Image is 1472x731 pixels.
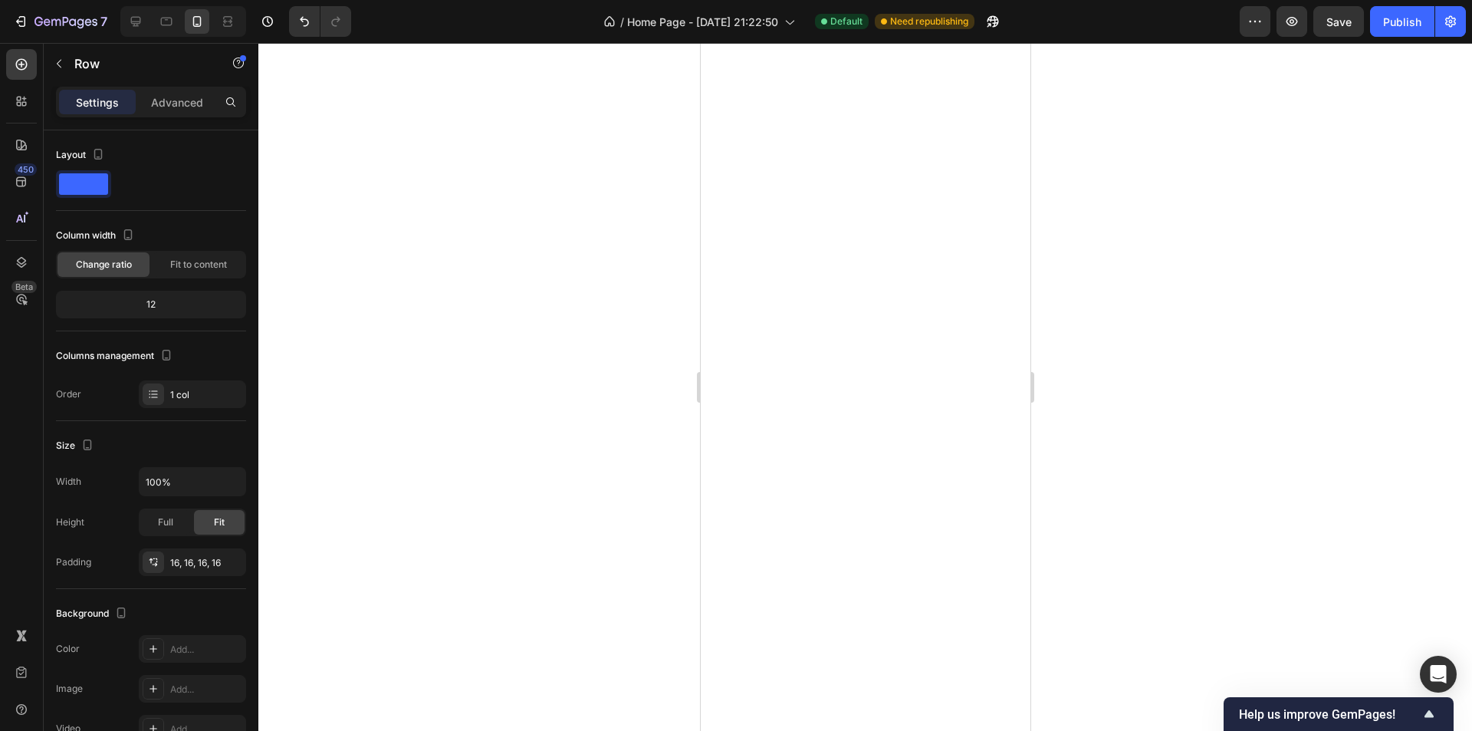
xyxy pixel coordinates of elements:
[1239,707,1420,722] span: Help us improve GemPages!
[1383,14,1421,30] div: Publish
[890,15,968,28] span: Need republishing
[1370,6,1434,37] button: Publish
[627,14,778,30] span: Home Page - [DATE] 21:22:50
[56,515,84,529] div: Height
[56,145,107,166] div: Layout
[170,556,242,570] div: 16, 16, 16, 16
[56,436,97,456] div: Size
[74,54,205,73] p: Row
[56,604,130,624] div: Background
[56,387,81,401] div: Order
[701,43,1030,731] iframe: Design area
[1420,656,1457,693] div: Open Intercom Messenger
[170,388,242,402] div: 1 col
[56,226,137,246] div: Column width
[59,294,243,315] div: 12
[170,643,242,657] div: Add...
[56,682,83,696] div: Image
[151,94,203,110] p: Advanced
[170,683,242,696] div: Add...
[620,14,624,30] span: /
[170,258,227,272] span: Fit to content
[140,468,245,496] input: Auto
[11,281,37,293] div: Beta
[289,6,351,37] div: Undo/Redo
[100,12,107,31] p: 7
[15,163,37,176] div: 450
[158,515,173,529] span: Full
[1313,6,1364,37] button: Save
[76,94,119,110] p: Settings
[56,642,80,656] div: Color
[1326,15,1352,28] span: Save
[56,475,81,489] div: Width
[214,515,225,529] span: Fit
[56,555,91,569] div: Padding
[6,6,114,37] button: 7
[56,346,176,367] div: Columns management
[830,15,863,28] span: Default
[76,258,132,272] span: Change ratio
[1239,705,1438,723] button: Show survey - Help us improve GemPages!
